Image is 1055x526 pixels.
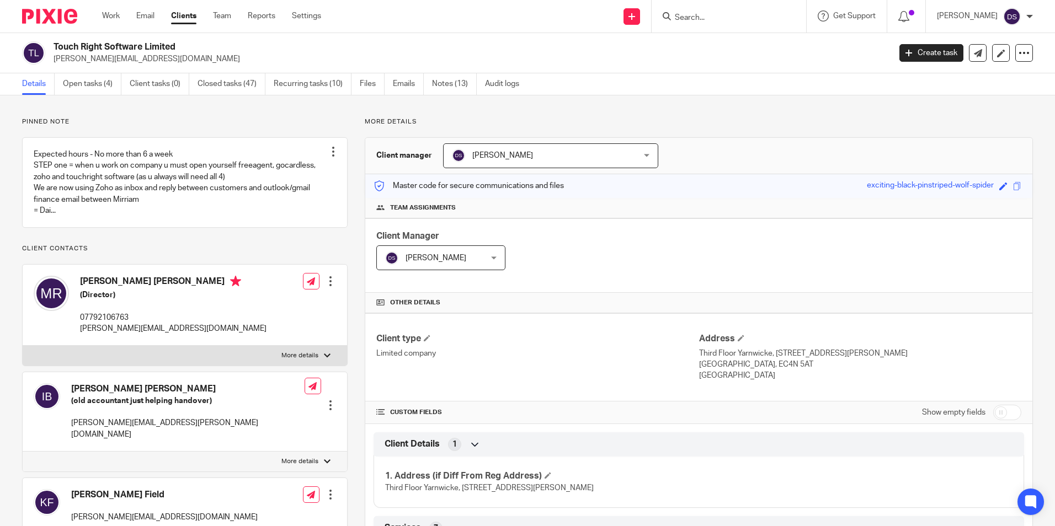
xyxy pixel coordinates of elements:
p: More details [365,117,1033,126]
a: Details [22,73,55,95]
a: Client tasks (0) [130,73,189,95]
p: Client contacts [22,244,348,253]
span: Client Details [385,438,440,450]
img: svg%3E [22,41,45,65]
a: Open tasks (4) [63,73,121,95]
p: [PERSON_NAME][EMAIL_ADDRESS][PERSON_NAME][DOMAIN_NAME] [71,417,305,440]
p: Pinned note [22,117,348,126]
span: Client Manager [376,232,439,240]
a: Recurring tasks (10) [274,73,351,95]
span: Third Floor Yarnwicke, [STREET_ADDRESS][PERSON_NAME] [385,484,594,492]
span: [PERSON_NAME] [406,254,466,262]
h4: 1. Address (if Diff From Reg Address) [385,470,699,482]
i: Primary [230,276,241,287]
h2: Touch Right Software Limited [54,41,717,53]
p: More details [281,351,318,360]
p: More details [281,457,318,466]
h4: CUSTOM FIELDS [376,408,699,417]
a: Create task [899,44,963,62]
img: svg%3E [34,489,60,516]
a: Emails [393,73,424,95]
span: Get Support [833,12,876,20]
img: svg%3E [385,251,398,265]
img: Pixie [22,9,77,24]
a: Closed tasks (47) [198,73,265,95]
span: [PERSON_NAME] [472,152,533,159]
p: Master code for secure communications and files [374,180,564,191]
p: Limited company [376,348,699,359]
input: Search [674,13,773,23]
span: Team assignments [390,203,456,212]
p: 07792106763 [80,312,267,323]
p: [PERSON_NAME][EMAIL_ADDRESS][DOMAIN_NAME] [71,512,258,523]
span: 1 [452,439,457,450]
p: [PERSON_NAME][EMAIL_ADDRESS][DOMAIN_NAME] [54,53,883,65]
p: [PERSON_NAME] [937,10,998,22]
label: Show empty fields [922,407,985,418]
img: svg%3E [1003,8,1021,25]
a: Notes (13) [432,73,477,95]
a: Files [360,73,385,95]
h4: Address [699,333,1021,345]
a: Reports [248,10,275,22]
p: Third Floor Yarnwicke, [STREET_ADDRESS][PERSON_NAME] [699,348,1021,359]
h4: [PERSON_NAME] Field [71,489,258,501]
span: Other details [390,298,440,307]
h4: [PERSON_NAME] [PERSON_NAME] [71,383,305,395]
img: svg%3E [452,149,465,162]
a: Clients [171,10,196,22]
h3: Client manager [376,150,432,161]
p: [GEOGRAPHIC_DATA] [699,370,1021,381]
h4: Client type [376,333,699,345]
h5: (old accountant just helping handover) [71,395,305,406]
a: Work [102,10,120,22]
p: [PERSON_NAME][EMAIL_ADDRESS][DOMAIN_NAME] [80,323,267,334]
a: Email [136,10,154,22]
div: exciting-black-pinstriped-wolf-spider [867,180,994,192]
h4: [PERSON_NAME] [PERSON_NAME] [80,276,267,289]
a: Settings [292,10,321,22]
p: [GEOGRAPHIC_DATA], EC4N 5AT [699,359,1021,370]
img: svg%3E [34,276,69,311]
a: Team [213,10,231,22]
a: Audit logs [485,73,527,95]
img: svg%3E [34,383,60,410]
h5: (Director) [80,289,267,300]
